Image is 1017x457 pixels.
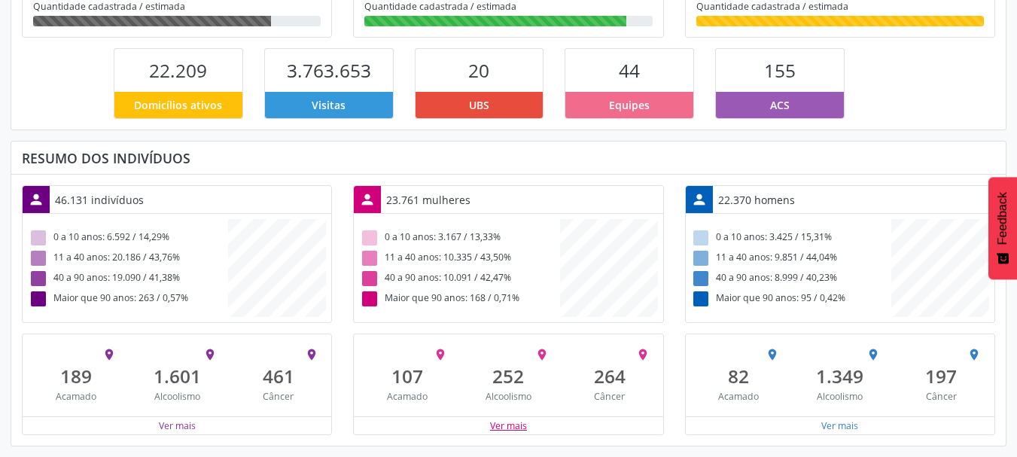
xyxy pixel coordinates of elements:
div: 264 [570,365,650,387]
div: Acamado [367,390,447,403]
div: Câncer [238,390,318,403]
div: Alcoolismo [137,390,217,403]
div: Acamado [699,390,778,403]
div: 1.601 [137,365,217,387]
div: Maior que 90 anos: 263 / 0,57% [28,288,228,309]
div: 22.370 homens [713,187,800,213]
div: 11 a 40 anos: 9.851 / 44,04% [691,248,891,268]
div: Alcoolismo [468,390,548,403]
button: Feedback - Mostrar pesquisa [988,177,1017,279]
button: Ver mais [489,419,528,433]
div: Maior que 90 anos: 95 / 0,42% [691,288,891,309]
div: 40 a 90 anos: 8.999 / 40,23% [691,268,891,288]
i: place [766,348,779,361]
div: 0 a 10 anos: 3.167 / 13,33% [359,227,559,248]
span: Visitas [312,97,346,113]
div: 40 a 90 anos: 19.090 / 41,38% [28,268,228,288]
i: place [636,348,650,361]
div: 197 [901,365,981,387]
div: 461 [238,365,318,387]
div: 11 a 40 anos: 20.186 / 43,76% [28,248,228,268]
span: 20 [468,58,489,83]
div: 1.349 [800,365,880,387]
div: 252 [468,365,548,387]
span: Equipes [609,97,650,113]
span: ACS [770,97,790,113]
i: place [434,348,447,361]
span: UBS [469,97,489,113]
i: person [691,191,708,208]
i: place [305,348,318,361]
div: 0 a 10 anos: 3.425 / 15,31% [691,227,891,248]
div: 189 [36,365,116,387]
i: person [359,191,376,208]
span: 22.209 [149,58,207,83]
div: Acamado [36,390,116,403]
span: Feedback [996,192,1009,245]
div: Maior que 90 anos: 168 / 0,71% [359,288,559,309]
div: Resumo dos indivíduos [22,150,995,166]
i: place [866,348,880,361]
i: place [967,348,981,361]
button: Ver mais [158,419,196,433]
span: 155 [764,58,796,83]
div: 11 a 40 anos: 10.335 / 43,50% [359,248,559,268]
span: 44 [619,58,640,83]
span: 3.763.653 [287,58,371,83]
i: place [102,348,116,361]
div: 23.761 mulheres [381,187,476,213]
div: Câncer [901,390,981,403]
i: place [203,348,217,361]
i: place [535,348,549,361]
div: Alcoolismo [800,390,880,403]
i: person [28,191,44,208]
div: 46.131 indivíduos [50,187,149,213]
div: Câncer [570,390,650,403]
span: Domicílios ativos [134,97,222,113]
div: 40 a 90 anos: 10.091 / 42,47% [359,268,559,288]
div: 82 [699,365,778,387]
div: 0 a 10 anos: 6.592 / 14,29% [28,227,228,248]
div: 107 [367,365,447,387]
button: Ver mais [821,419,859,433]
